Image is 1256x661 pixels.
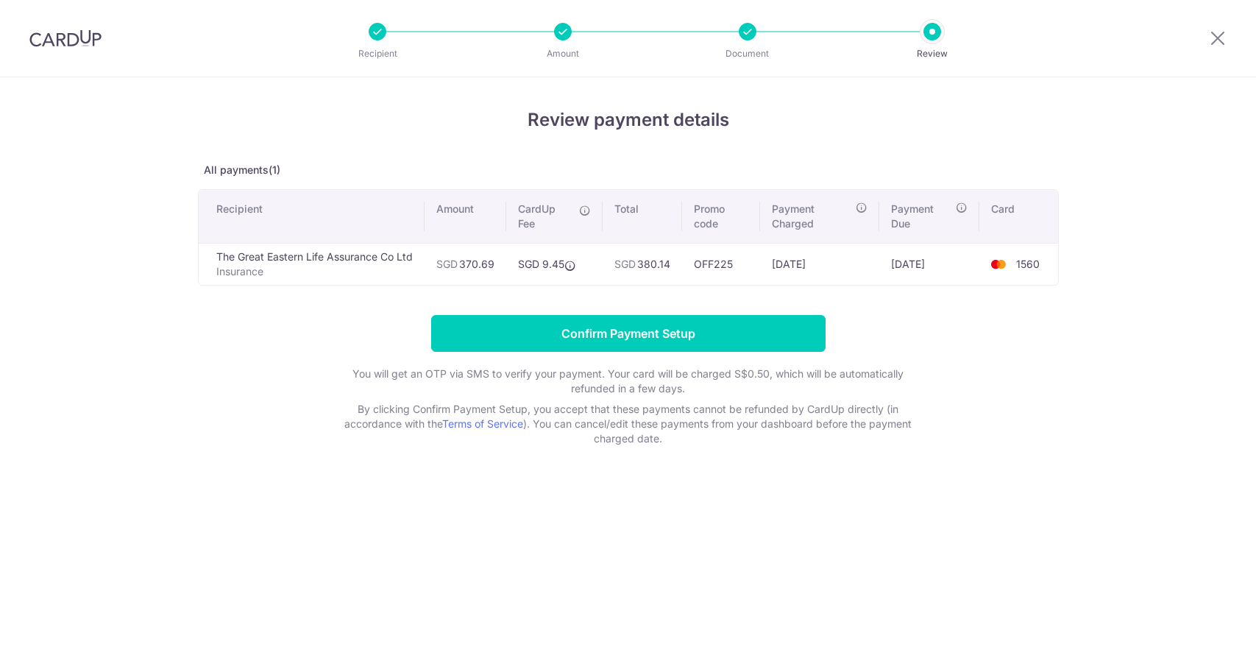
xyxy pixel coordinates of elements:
[425,190,506,243] th: Amount
[216,264,413,279] p: Insurance
[682,190,760,243] th: Promo code
[198,163,1059,177] p: All payments(1)
[431,315,826,352] input: Confirm Payment Setup
[772,202,851,231] span: Payment Charged
[334,367,923,396] p: You will get an OTP via SMS to verify your payment. Your card will be charged S$0.50, which will ...
[693,46,802,61] p: Document
[436,258,458,270] span: SGD
[442,417,523,430] a: Terms of Service
[199,243,425,285] td: The Great Eastern Life Assurance Co Ltd
[879,243,979,285] td: [DATE]
[508,46,617,61] p: Amount
[1016,258,1040,270] span: 1560
[878,46,987,61] p: Review
[334,402,923,446] p: By clicking Confirm Payment Setup, you accept that these payments cannot be refunded by CardUp di...
[984,255,1013,273] img: <span class="translation_missing" title="translation missing: en.account_steps.new_confirm_form.b...
[425,243,506,285] td: 370.69
[891,202,951,231] span: Payment Due
[682,243,760,285] td: OFF225
[760,243,879,285] td: [DATE]
[518,202,572,231] span: CardUp Fee
[603,190,682,243] th: Total
[29,29,102,47] img: CardUp
[979,190,1057,243] th: Card
[614,258,636,270] span: SGD
[199,190,425,243] th: Recipient
[1162,617,1241,654] iframe: Opens a widget where you can find more information
[603,243,682,285] td: 380.14
[323,46,432,61] p: Recipient
[506,243,603,285] td: SGD 9.45
[198,107,1059,133] h4: Review payment details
